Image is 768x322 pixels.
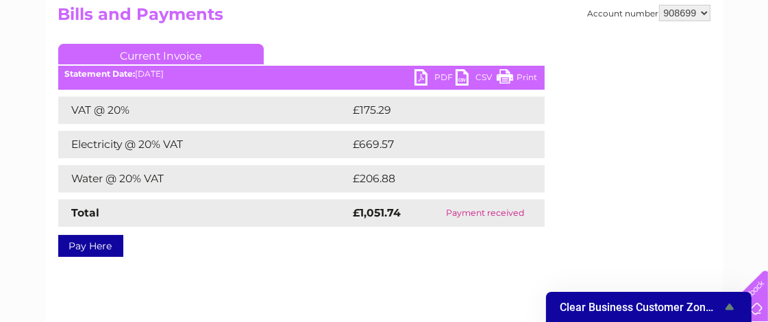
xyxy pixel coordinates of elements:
[560,299,738,315] button: Show survey - Clear Business Customer Zone Survey
[58,69,545,79] div: [DATE]
[426,199,545,227] td: Payment received
[350,165,521,193] td: £206.88
[599,58,641,69] a: Telecoms
[649,58,669,69] a: Blog
[588,5,710,21] div: Account number
[414,69,456,89] a: PDF
[58,165,350,193] td: Water @ 20% VAT
[677,58,710,69] a: Contact
[58,97,350,124] td: VAT @ 20%
[510,7,604,24] a: 0333 014 3131
[561,58,591,69] a: Energy
[497,69,538,89] a: Print
[527,58,553,69] a: Water
[723,58,755,69] a: Log out
[350,131,521,158] td: £669.57
[456,69,497,89] a: CSV
[27,36,97,77] img: logo.png
[58,5,710,31] h2: Bills and Payments
[58,131,350,158] td: Electricity @ 20% VAT
[72,206,100,219] strong: Total
[65,69,136,79] b: Statement Date:
[61,8,708,66] div: Clear Business is a trading name of Verastar Limited (registered in [GEOGRAPHIC_DATA] No. 3667643...
[350,97,519,124] td: £175.29
[58,235,123,257] a: Pay Here
[58,44,264,64] a: Current Invoice
[354,206,401,219] strong: £1,051.74
[560,301,721,314] span: Clear Business Customer Zone Survey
